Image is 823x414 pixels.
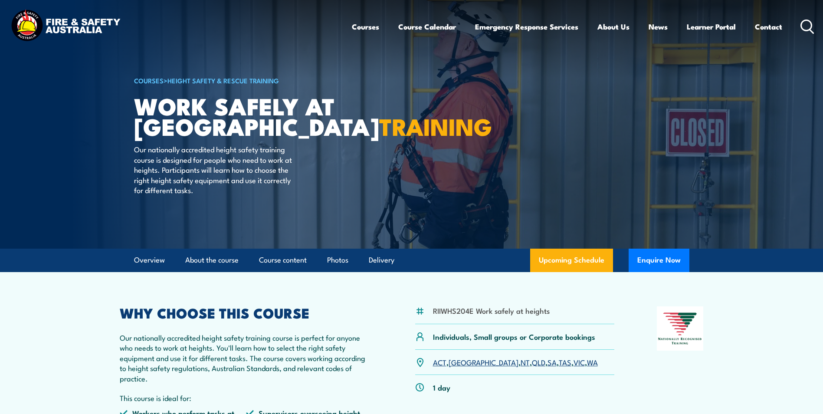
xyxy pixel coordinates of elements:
[548,357,557,367] a: SA
[134,249,165,272] a: Overview
[597,15,630,38] a: About Us
[120,332,373,383] p: Our nationally accredited height safety training course is perfect for anyone who needs to work a...
[433,357,446,367] a: ACT
[521,357,530,367] a: NT
[134,76,164,85] a: COURSES
[398,15,456,38] a: Course Calendar
[120,393,373,403] p: This course is ideal for:
[629,249,689,272] button: Enquire Now
[167,76,279,85] a: Height Safety & Rescue Training
[120,306,373,319] h2: WHY CHOOSE THIS COURSE
[532,357,545,367] a: QLD
[687,15,736,38] a: Learner Portal
[352,15,379,38] a: Courses
[134,75,348,85] h6: >
[475,15,578,38] a: Emergency Response Services
[755,15,782,38] a: Contact
[185,249,239,272] a: About the course
[259,249,307,272] a: Course content
[433,382,450,392] p: 1 day
[587,357,598,367] a: WA
[649,15,668,38] a: News
[657,306,704,351] img: Nationally Recognised Training logo.
[134,144,292,195] p: Our nationally accredited height safety training course is designed for people who need to work a...
[379,108,492,144] strong: TRAINING
[433,357,598,367] p: , , , , , , ,
[449,357,518,367] a: [GEOGRAPHIC_DATA]
[369,249,394,272] a: Delivery
[433,332,595,342] p: Individuals, Small groups or Corporate bookings
[327,249,348,272] a: Photos
[574,357,585,367] a: VIC
[433,306,550,315] li: RIIWHS204E Work safely at heights
[134,95,348,136] h1: Work Safely at [GEOGRAPHIC_DATA]
[559,357,571,367] a: TAS
[530,249,613,272] a: Upcoming Schedule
